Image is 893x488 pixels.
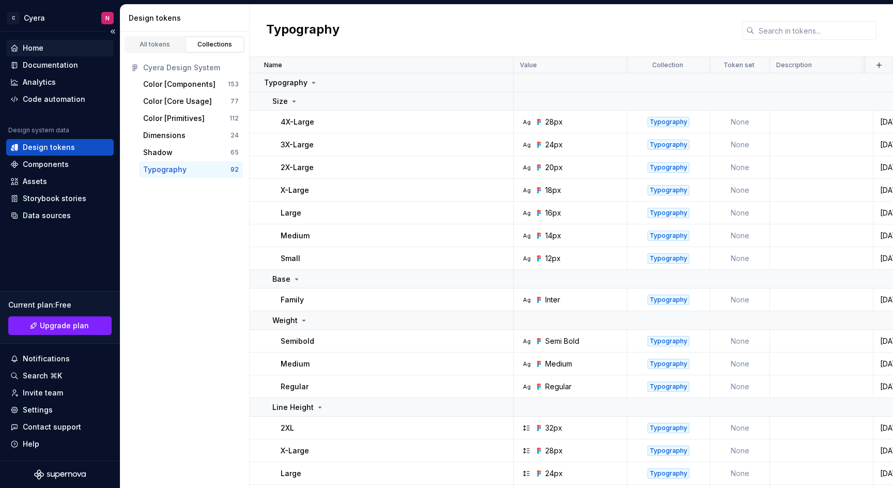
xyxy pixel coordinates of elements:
div: Ag [522,383,531,391]
div: Typography [648,117,689,127]
p: 4X-Large [281,117,314,127]
td: None [710,224,770,247]
div: 20px [545,162,563,173]
div: Design tokens [129,13,245,23]
div: Help [23,439,39,449]
a: Settings [6,402,114,418]
div: Semi Bold [545,336,579,346]
a: Analytics [6,74,114,90]
span: Upgrade plan [40,321,89,331]
td: None [710,111,770,133]
div: Settings [23,405,53,415]
h2: Typography [266,21,340,40]
p: Weight [272,315,298,326]
div: Regular [545,382,572,392]
a: Color [Core Usage]77 [139,93,243,110]
div: 65 [230,148,239,157]
div: 24px [545,140,563,150]
div: 12px [545,253,561,264]
div: Typography [648,140,689,150]
svg: Supernova Logo [34,469,86,480]
button: Color [Primitives]112 [139,110,243,127]
div: Typography [648,162,689,173]
a: Documentation [6,57,114,73]
td: None [710,179,770,202]
div: Cyera [24,13,45,23]
div: N [105,14,110,22]
div: Invite team [23,388,63,398]
p: 2X-Large [281,162,314,173]
button: Contact support [6,419,114,435]
div: 32px [545,423,562,433]
div: Typography [648,185,689,195]
div: Typography [648,423,689,433]
div: Collections [189,40,241,49]
div: Ag [522,141,531,149]
td: None [710,353,770,375]
p: Large [281,468,301,479]
div: Typography [648,336,689,346]
td: None [710,156,770,179]
div: Ag [522,163,531,172]
div: Typography [648,295,689,305]
p: Value [520,61,537,69]
p: Regular [281,382,309,392]
div: Components [23,159,69,170]
div: 77 [230,97,239,105]
div: 16px [545,208,561,218]
td: None [710,330,770,353]
div: Cyera Design System [143,63,239,73]
div: Typography [648,253,689,264]
button: CCyeraN [2,7,118,29]
button: Collapse sidebar [105,24,120,39]
p: 3X-Large [281,140,314,150]
div: Data sources [23,210,71,221]
div: Design system data [8,126,69,134]
div: C [7,12,20,24]
div: Design tokens [23,142,75,152]
div: 18px [545,185,561,195]
td: None [710,247,770,270]
div: Typography [648,359,689,369]
p: Small [281,253,300,264]
a: Home [6,40,114,56]
p: X-Large [281,446,309,456]
div: Shadow [143,147,173,158]
div: Ag [522,186,531,194]
a: Dimensions24 [139,127,243,144]
div: Ag [522,296,531,304]
div: Documentation [23,60,78,70]
a: Color [Components]153 [139,76,243,93]
div: Current plan : Free [8,300,112,310]
p: Size [272,96,288,106]
a: Design tokens [6,139,114,156]
div: Home [23,43,43,53]
div: Color [Primitives] [143,113,205,124]
div: Ag [522,209,531,217]
div: Ag [522,254,531,263]
a: Invite team [6,385,114,401]
div: Code automation [23,94,85,104]
p: 2XL [281,423,294,433]
p: Collection [652,61,683,69]
button: Typography92 [139,161,243,178]
p: Family [281,295,304,305]
p: Name [264,61,282,69]
button: Shadow65 [139,144,243,161]
td: None [710,462,770,485]
div: 112 [229,114,239,123]
div: Medium [545,359,572,369]
td: None [710,417,770,439]
div: 24 [230,131,239,140]
div: Notifications [23,354,70,364]
a: Storybook stories [6,190,114,207]
p: Description [776,61,812,69]
div: All tokens [129,40,181,49]
div: Typography [648,468,689,479]
div: Inter [545,295,560,305]
p: Large [281,208,301,218]
p: Medium [281,231,310,241]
